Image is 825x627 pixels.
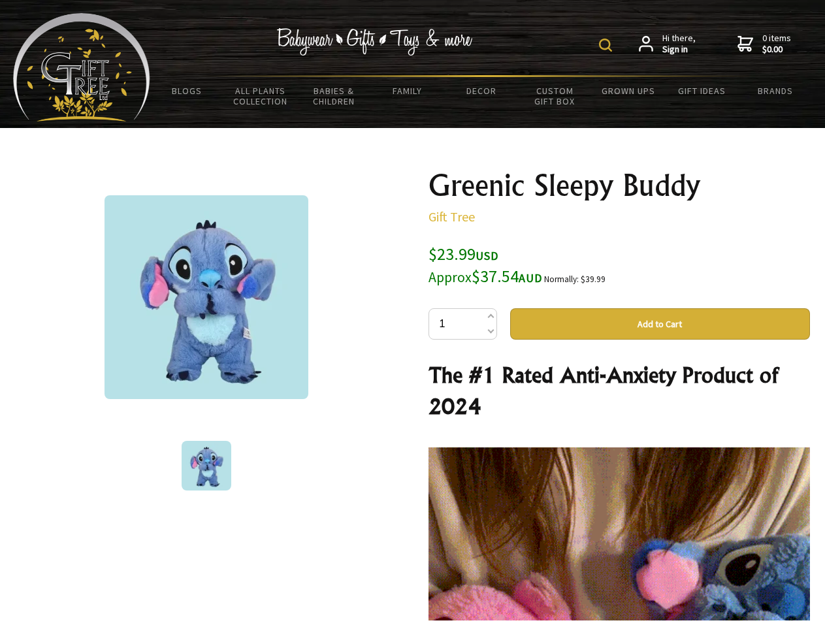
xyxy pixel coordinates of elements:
[476,248,498,263] span: USD
[737,33,791,56] a: 0 items$0.00
[150,77,224,104] a: BLOGS
[518,77,592,115] a: Custom Gift Box
[762,44,791,56] strong: $0.00
[429,208,475,225] a: Gift Tree
[591,77,665,104] a: Grown Ups
[639,33,696,56] a: Hi there,Sign in
[277,28,473,56] img: Babywear - Gifts - Toys & more
[297,77,371,115] a: Babies & Children
[429,362,778,419] strong: The #1 Rated Anti-Anxiety Product of 2024
[13,13,150,121] img: Babyware - Gifts - Toys and more...
[429,268,472,286] small: Approx
[429,243,542,287] span: $23.99 $37.54
[599,39,612,52] img: product search
[544,274,606,285] small: Normally: $39.99
[662,33,696,56] span: Hi there,
[371,77,445,104] a: Family
[510,308,810,340] button: Add to Cart
[429,170,810,201] h1: Greenic Sleepy Buddy
[182,441,231,490] img: Greenic Sleepy Buddy
[519,270,542,285] span: AUD
[224,77,298,115] a: All Plants Collection
[662,44,696,56] strong: Sign in
[105,195,308,399] img: Greenic Sleepy Buddy
[444,77,518,104] a: Decor
[665,77,739,104] a: Gift Ideas
[739,77,813,104] a: Brands
[762,32,791,56] span: 0 items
